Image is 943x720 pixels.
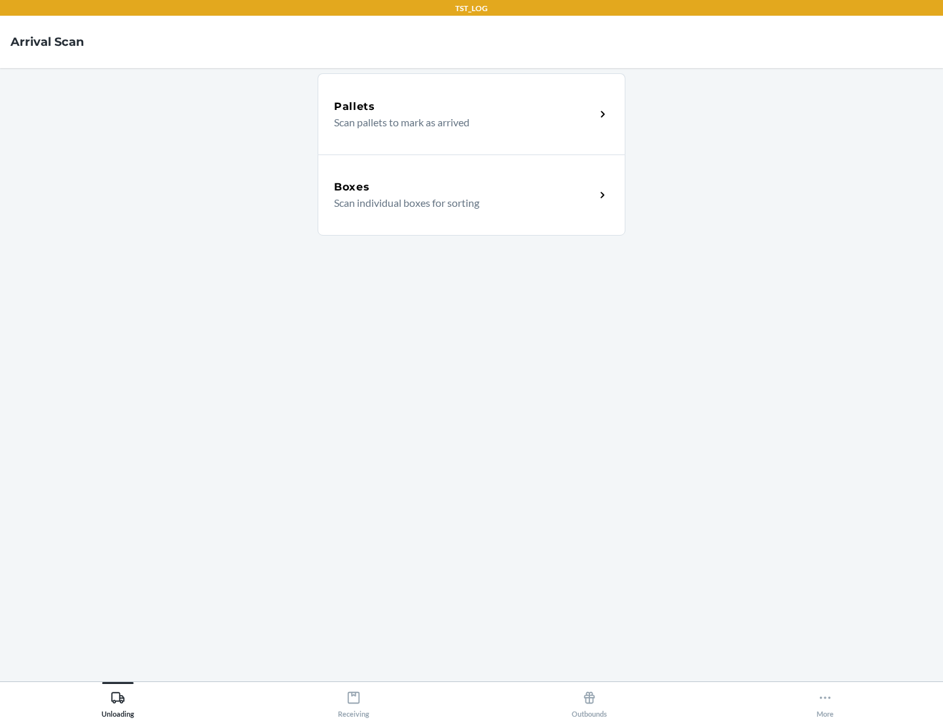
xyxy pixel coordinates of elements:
h5: Boxes [334,179,370,195]
div: More [817,685,834,718]
p: TST_LOG [455,3,488,14]
p: Scan individual boxes for sorting [334,195,585,211]
div: Unloading [102,685,134,718]
p: Scan pallets to mark as arrived [334,115,585,130]
a: BoxesScan individual boxes for sorting [318,154,625,236]
button: Receiving [236,682,471,718]
h5: Pallets [334,99,375,115]
div: Receiving [338,685,369,718]
button: More [707,682,943,718]
button: Outbounds [471,682,707,718]
h4: Arrival Scan [10,33,84,50]
div: Outbounds [572,685,607,718]
a: PalletsScan pallets to mark as arrived [318,73,625,154]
